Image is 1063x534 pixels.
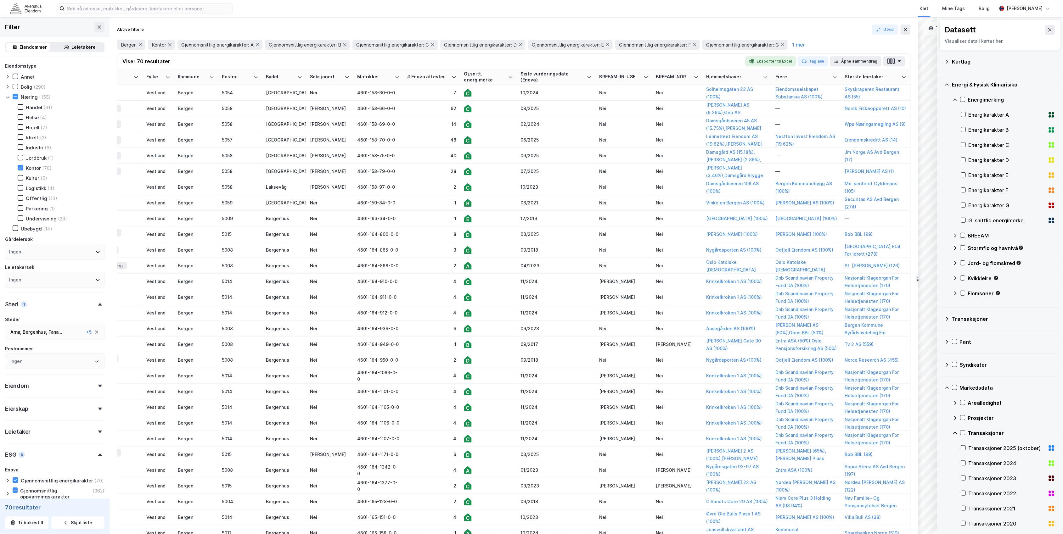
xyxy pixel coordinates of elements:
[10,358,22,365] div: Ingen
[146,294,170,300] div: Vestland
[357,74,392,80] div: Matrikkel
[968,259,1055,267] div: Jord- og flomskred
[357,136,400,143] div: 4601-158-70-0-0
[408,184,457,190] div: 2
[310,325,350,332] div: Nei
[599,247,649,253] div: Nei
[26,165,41,171] div: Kontor
[599,278,649,285] div: [PERSON_NAME]
[521,71,584,83] div: Siste vurderingsdato (Enova)
[969,156,1045,164] div: Energikarakter D
[521,136,592,143] div: 06/2025
[357,215,400,222] div: 4601-163-34-0-0
[845,74,899,80] div: Største leietaker
[357,325,400,332] div: 4601-164-939-0-0
[222,199,258,206] div: 5059
[5,316,20,323] div: Steder
[619,42,691,48] span: Gjennomsnittlig energikarakter: F
[40,135,46,141] div: (2)
[5,345,33,353] div: Postnummer
[222,184,258,190] div: 5058
[310,121,350,127] div: [PERSON_NAME]
[1032,504,1063,534] iframe: Chat Widget
[43,104,52,110] div: (61)
[310,215,350,222] div: Nei
[146,309,170,316] div: Vestland
[222,294,258,300] div: 5014
[408,168,457,175] div: 28
[48,185,54,191] div: (4)
[408,247,457,253] div: 3
[310,247,350,253] div: Nei
[146,372,170,379] div: Vestland
[178,136,214,143] div: Bergen
[599,294,649,300] div: [PERSON_NAME]
[1007,5,1043,12] div: [PERSON_NAME]
[464,71,506,83] div: Gj.snitt. energimerke
[521,247,592,253] div: 09/2018
[178,184,214,190] div: Bergen
[5,22,20,32] div: Filter
[521,121,592,127] div: 02/2024
[178,262,214,269] div: Bergen
[146,357,170,363] div: Vestland
[599,121,649,127] div: Nei
[830,56,882,66] button: Åpne sammendrag
[408,199,457,206] div: 1
[178,105,214,112] div: Bergen
[408,136,457,143] div: 48
[408,357,457,363] div: 2
[26,135,39,141] div: Idrett
[408,294,457,300] div: 4
[266,215,302,222] div: Bergenhus
[952,315,1055,323] div: Transaksjoner
[521,199,592,206] div: 06/2021
[357,247,400,253] div: 4601-164-865-0-0
[21,301,27,308] div: 1
[146,341,170,348] div: Vestland
[969,217,1045,224] div: Gj.snittlig energimerke
[310,199,350,206] div: Nei
[408,309,457,316] div: 4
[51,516,104,529] button: Skjul liste
[181,42,254,48] span: Gjennomsnittlig energikarakter: A
[266,121,302,127] div: [GEOGRAPHIC_DATA]
[599,341,649,348] div: [PERSON_NAME]
[599,105,649,112] div: Nei
[521,89,592,96] div: 10/2024
[310,184,350,190] div: [PERSON_NAME]
[146,121,170,127] div: Vestland
[656,294,699,300] div: Nei
[872,25,898,35] button: Utvid
[969,186,1045,194] div: Energikarakter F
[222,262,258,269] div: 5008
[146,74,163,80] div: Fylke
[521,262,592,269] div: 04/2023
[310,309,350,316] div: Nei
[599,89,649,96] div: Nei
[357,121,400,127] div: 4601-158-69-0-0
[5,236,33,243] div: Gårdeiersøk
[776,105,837,112] div: —
[656,152,699,159] div: Nei
[146,105,170,112] div: Vestland
[5,301,18,308] div: Sted
[146,136,170,143] div: Vestland
[952,81,1055,88] div: Energi & Fysisk Klimarisiko
[968,244,1055,252] div: Stormflo og havnivå
[5,264,34,271] div: Leietakersøk
[357,278,400,285] div: 4601-164-910-0-0
[86,328,92,336] div: + 5
[521,168,592,175] div: 07/2025
[521,105,592,112] div: 08/2025
[656,262,699,269] div: Nei
[357,369,400,382] div: 4601-164-1063-0-0
[408,121,457,127] div: 14
[357,341,400,348] div: 4601-164-949-0-0
[26,125,39,131] div: Hotell
[146,152,170,159] div: Vestland
[706,74,761,80] div: Hjemmelshaver
[942,5,965,12] div: Mine Tags
[222,231,258,237] div: 5015
[266,309,302,316] div: Bergenhus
